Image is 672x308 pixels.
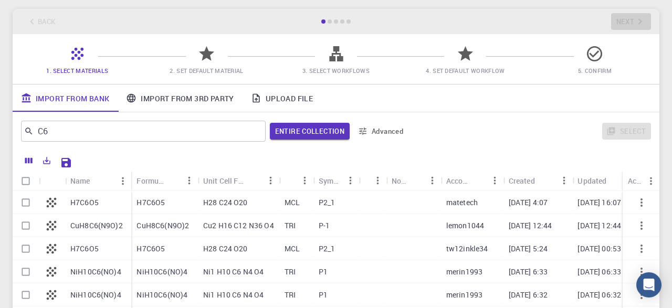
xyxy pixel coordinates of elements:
[21,7,59,17] span: Support
[279,171,313,191] div: Lattice
[203,197,248,208] p: H28 C24 O20
[509,267,548,277] p: [DATE] 6:33
[285,197,300,208] p: MCL
[285,243,300,254] p: MCL
[136,243,165,254] p: H7C6O5
[319,220,330,231] p: P-1
[302,67,370,75] span: 3. Select Workflows
[38,152,56,169] button: Export
[354,123,408,140] button: Advanced
[503,171,573,191] div: Created
[262,172,279,189] button: Menu
[643,173,659,189] button: Menu
[270,123,350,140] button: Entire collection
[407,172,424,189] button: Sort
[577,243,621,254] p: [DATE] 00:53
[56,152,77,173] button: Save Explorer Settings
[170,67,243,75] span: 2. Set Default Material
[359,171,386,191] div: Tags
[509,290,548,300] p: [DATE] 6:32
[118,84,242,112] a: Import From 3rd Party
[270,123,350,140] span: Filter throughout whole library including sets (folders)
[319,197,335,208] p: P2_1
[446,267,482,277] p: merin1993
[426,67,505,75] span: 4. Set Default Workflow
[70,197,99,208] p: H7C6O5
[319,267,328,277] p: P1
[246,172,262,189] button: Sort
[319,290,328,300] p: P1
[446,171,470,191] div: Account
[487,172,503,189] button: Menu
[509,197,548,208] p: [DATE] 4:07
[164,172,181,189] button: Sort
[70,290,121,300] p: NiH10C6(NO)4
[13,84,118,112] a: Import From Bank
[509,243,548,254] p: [DATE] 5:24
[446,243,488,254] p: tw12inkle34
[623,171,659,191] div: Actions
[628,171,643,191] div: Actions
[90,173,107,189] button: Sort
[577,267,621,277] p: [DATE] 06:33
[136,171,164,191] div: Formula
[313,171,359,191] div: Symmetry
[424,172,441,189] button: Menu
[370,172,386,189] button: Menu
[636,272,661,298] div: Open Intercom Messenger
[446,197,478,208] p: matetech
[392,171,407,191] div: Non-periodic
[65,171,131,191] div: Name
[509,171,535,191] div: Created
[39,171,65,191] div: Icon
[577,197,621,208] p: [DATE] 16:07
[203,290,264,300] p: Ni1 H10 C6 N4 O4
[114,173,131,189] button: Menu
[203,220,274,231] p: Cu2 H16 C12 N36 O4
[131,171,197,191] div: Formula
[297,172,313,189] button: Menu
[203,243,248,254] p: H28 C24 O20
[181,172,198,189] button: Menu
[577,171,606,191] div: Updated
[577,290,621,300] p: [DATE] 06:32
[555,172,572,189] button: Menu
[203,267,264,277] p: Ni1 H10 C6 N4 O4
[446,220,484,231] p: lemon1044
[535,172,552,189] button: Sort
[606,172,623,189] button: Sort
[441,171,503,191] div: Account
[136,220,189,231] p: CuH8C6(N9O)2
[136,290,187,300] p: NiH10C6(NO)4
[572,171,642,191] div: Updated
[70,171,90,191] div: Name
[285,267,296,277] p: TRI
[285,220,296,231] p: TRI
[319,243,335,254] p: P2_1
[20,152,38,169] button: Columns
[198,171,279,191] div: Unit Cell Formula
[136,197,165,208] p: H7C6O5
[243,84,321,112] a: Upload File
[446,290,482,300] p: merin1993
[70,267,121,277] p: NiH10C6(NO)4
[70,220,123,231] p: CuH8C6(N9O)2
[203,171,246,191] div: Unit Cell Formula
[70,243,99,254] p: H7C6O5
[509,220,552,231] p: [DATE] 12:44
[578,67,612,75] span: 5. Confirm
[285,172,301,189] button: Sort
[342,172,359,189] button: Menu
[136,267,187,277] p: NiH10C6(NO)4
[319,171,342,191] div: Symmetry
[470,172,487,189] button: Sort
[285,290,296,300] p: TRI
[46,67,108,75] span: 1. Select Materials
[386,171,441,191] div: Non-periodic
[577,220,621,231] p: [DATE] 12:44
